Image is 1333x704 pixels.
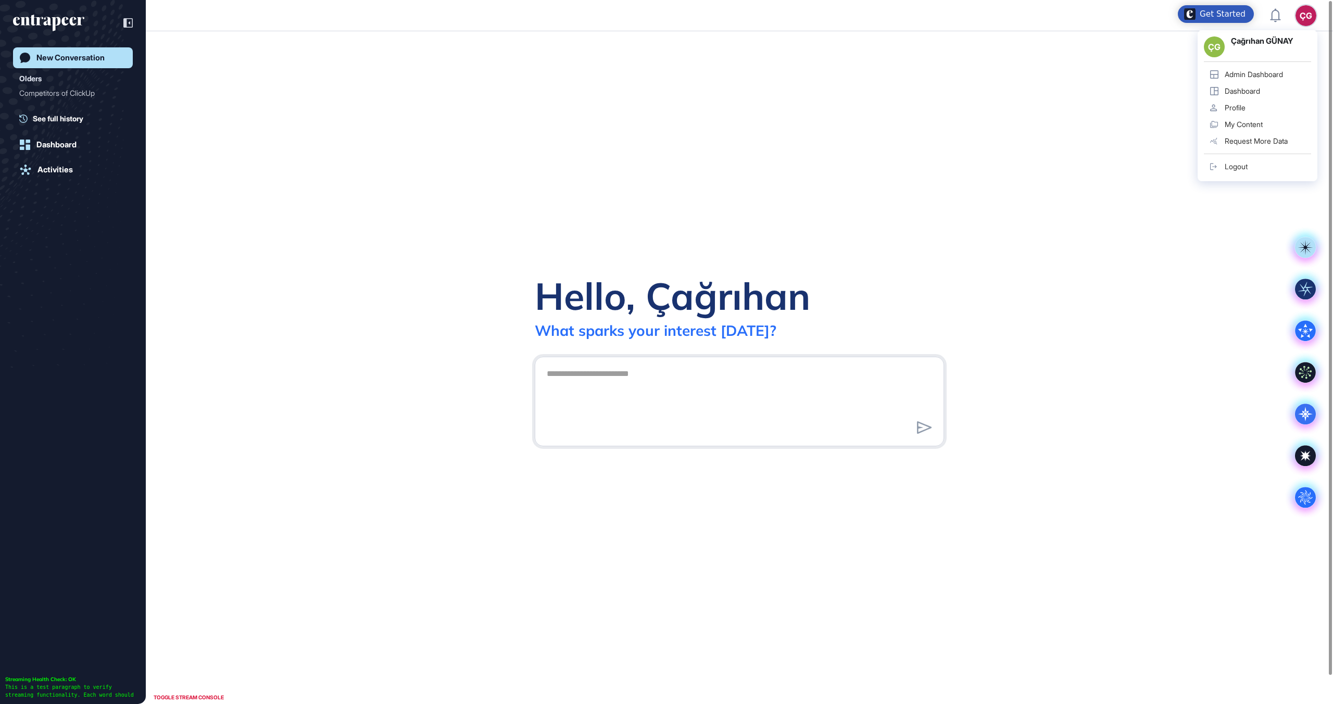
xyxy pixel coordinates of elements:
div: Open Get Started checklist [1178,5,1254,23]
img: launcher-image-alternative-text [1184,8,1196,20]
div: Get Started [1200,9,1246,19]
div: TOGGLE STREAM CONSOLE [151,691,227,704]
div: Competitors of ClickUp [19,85,118,102]
div: Activities [37,165,73,174]
div: New Conversation [36,53,105,62]
button: ÇG [1296,5,1316,26]
div: Competitors of ClickUp [19,85,127,102]
div: Dashboard [36,140,77,149]
span: See full history [33,113,83,124]
a: New Conversation [13,47,133,68]
a: See full history [19,113,133,124]
div: What sparks your interest [DATE]? [535,321,776,340]
a: Dashboard [13,134,133,155]
div: Hello, Çağrıhan [535,272,810,319]
a: Activities [13,159,133,180]
div: entrapeer-logo [13,15,84,31]
div: Olders [19,72,42,85]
